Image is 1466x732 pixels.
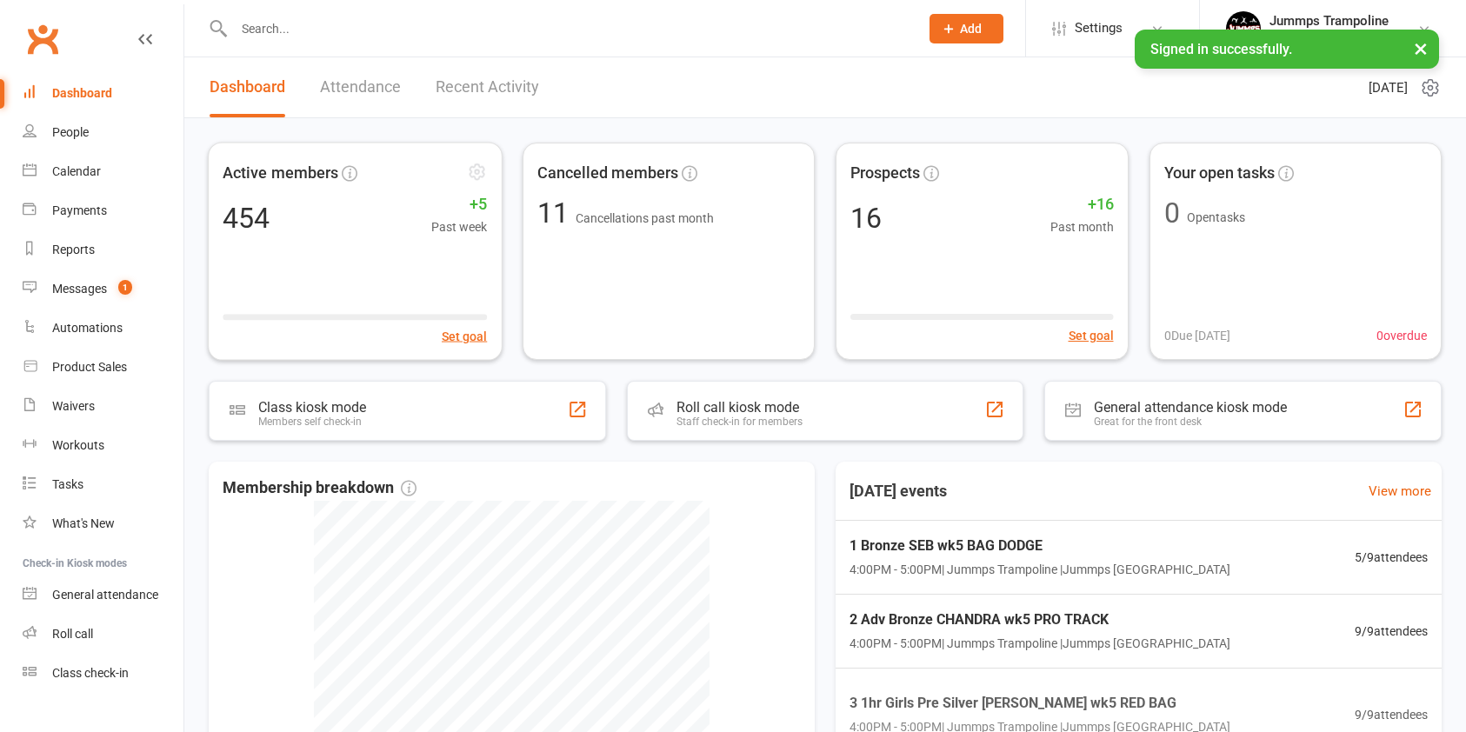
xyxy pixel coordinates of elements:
a: Roll call [23,615,183,654]
span: 4:00PM - 5:00PM | Jummps Trampoline | Jummps [GEOGRAPHIC_DATA] [850,560,1230,579]
button: Set goal [1069,326,1114,345]
span: Signed in successfully. [1150,41,1292,57]
span: 3 1hr Girls Pre Silver [PERSON_NAME] wk5 RED BAG [850,692,1230,715]
div: Class check-in [52,666,129,680]
span: Prospects [850,161,920,186]
div: Product Sales [52,360,127,374]
div: Jummps Parkwood Pty Ltd [1269,29,1417,44]
img: thumb_image1698795904.png [1226,11,1261,46]
a: Tasks [23,465,183,504]
span: Add [960,22,982,36]
div: 16 [850,204,882,232]
div: Automations [52,321,123,335]
span: +5 [431,192,487,217]
span: Cancellations past month [576,211,714,225]
a: Waivers [23,387,183,426]
div: Reports [52,243,95,256]
h3: [DATE] events [836,476,961,507]
span: Your open tasks [1164,161,1275,186]
div: Payments [52,203,107,217]
button: Set goal [442,326,487,346]
a: Payments [23,191,183,230]
a: Dashboard [210,57,285,117]
span: +16 [1050,192,1114,217]
span: 4:00PM - 5:00PM | Jummps Trampoline | Jummps [GEOGRAPHIC_DATA] [850,634,1230,653]
div: Great for the front desk [1094,416,1287,428]
a: Messages 1 [23,270,183,309]
span: Settings [1075,9,1123,48]
div: Class kiosk mode [258,399,366,416]
div: 454 [223,203,270,231]
a: Class kiosk mode [23,654,183,693]
div: Members self check-in [258,416,366,428]
div: What's New [52,516,115,530]
input: Search... [229,17,907,41]
span: Active members [223,160,338,185]
span: Past week [431,217,487,237]
div: Jummps Trampoline [1269,13,1417,29]
span: 0 Due [DATE] [1164,326,1230,345]
div: General attendance kiosk mode [1094,399,1287,416]
div: General attendance [52,588,158,602]
a: Dashboard [23,74,183,113]
span: 2 Adv Bronze CHANDRA wk5 PRO TRACK [850,609,1230,631]
a: Product Sales [23,348,183,387]
div: Workouts [52,438,104,452]
span: 9 / 9 attendees [1355,705,1428,724]
a: People [23,113,183,152]
a: Attendance [320,57,401,117]
a: What's New [23,504,183,543]
span: 11 [537,196,576,230]
a: General attendance kiosk mode [23,576,183,615]
div: Roll call kiosk mode [676,399,803,416]
a: Reports [23,230,183,270]
button: × [1405,30,1436,67]
span: 5 / 9 attendees [1355,548,1428,567]
div: Dashboard [52,86,112,100]
span: Membership breakdown [223,476,416,501]
button: Add [930,14,1003,43]
span: 1 Bronze SEB wk5 BAG DODGE [850,535,1230,557]
a: View more [1369,481,1431,502]
span: [DATE] [1369,77,1408,98]
div: Staff check-in for members [676,416,803,428]
div: 0 [1164,199,1180,227]
div: Roll call [52,627,93,641]
div: People [52,125,89,139]
a: Clubworx [21,17,64,61]
span: Open tasks [1187,210,1245,224]
div: Tasks [52,477,83,491]
a: Automations [23,309,183,348]
a: Recent Activity [436,57,539,117]
span: Cancelled members [537,161,678,186]
a: Calendar [23,152,183,191]
a: Workouts [23,426,183,465]
div: Messages [52,282,107,296]
div: Waivers [52,399,95,413]
span: 0 overdue [1376,326,1427,345]
div: Calendar [52,164,101,178]
span: 9 / 9 attendees [1355,622,1428,641]
span: Past month [1050,217,1114,236]
span: 1 [118,280,132,295]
